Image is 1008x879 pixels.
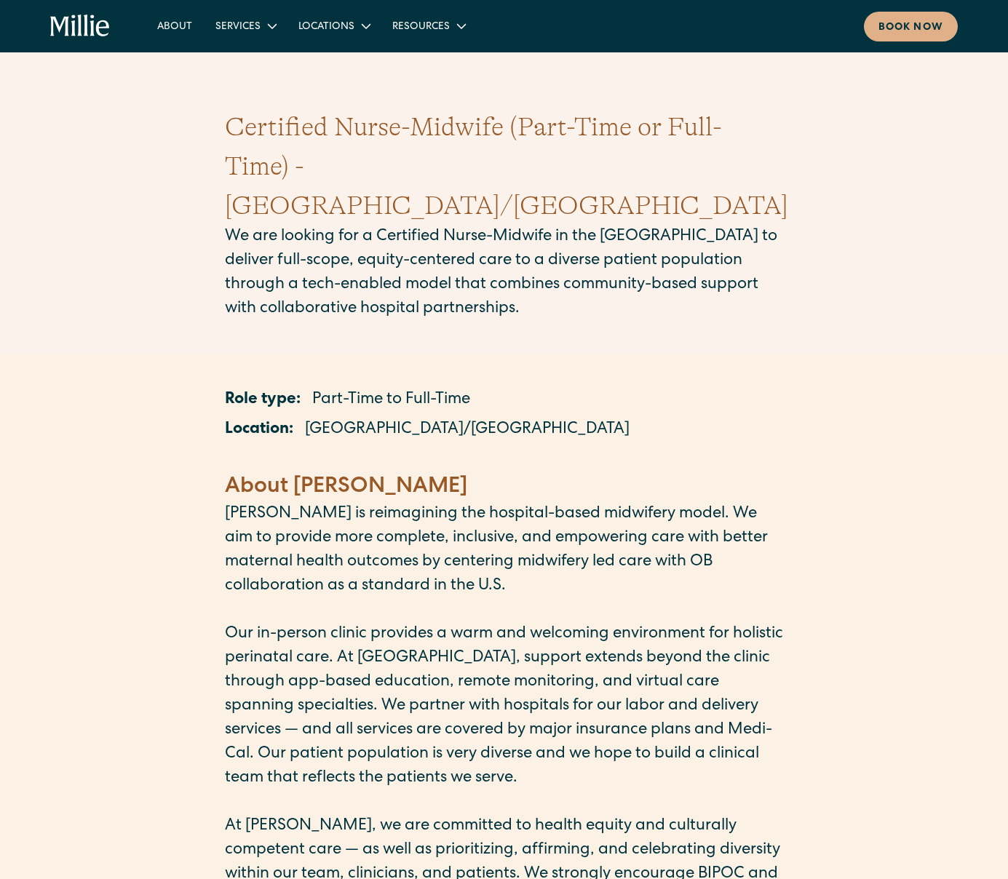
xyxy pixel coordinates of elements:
p: We are looking for a Certified Nurse-Midwife in the [GEOGRAPHIC_DATA] to deliver full-scope, equi... [225,226,784,322]
div: Services [215,20,261,35]
div: Services [204,14,287,38]
strong: About [PERSON_NAME] [225,477,467,498]
div: Resources [392,20,450,35]
p: Part-Time to Full-Time [312,389,470,413]
p: ‍ [225,448,784,472]
div: Locations [287,14,381,38]
p: Location: [225,418,293,442]
p: Role type: [225,389,301,413]
p: ‍ [225,791,784,815]
a: home [50,15,110,38]
a: Book now [864,12,958,41]
div: Book now [878,20,943,36]
p: Our in-person clinic provides a warm and welcoming environment for holistic perinatal care. At [G... [225,623,784,791]
div: Locations [298,20,354,35]
div: Resources [381,14,476,38]
h1: Certified Nurse-Midwife (Part-Time or Full-Time) - [GEOGRAPHIC_DATA]/[GEOGRAPHIC_DATA] [225,108,784,226]
p: [PERSON_NAME] is reimagining the hospital-based midwifery model. We aim to provide more complete,... [225,503,784,599]
a: About [146,14,204,38]
p: ‍ [225,599,784,623]
p: [GEOGRAPHIC_DATA]/[GEOGRAPHIC_DATA] [305,418,630,442]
